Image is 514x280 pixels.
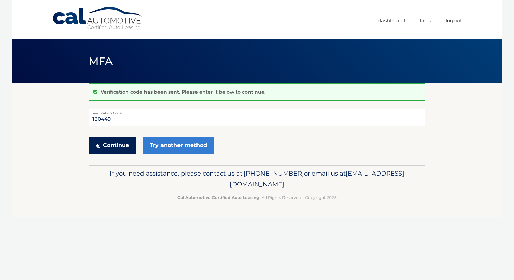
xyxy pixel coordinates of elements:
a: Try another method [143,137,214,154]
p: - All Rights Reserved - Copyright 2025 [93,194,421,201]
a: Dashboard [378,15,405,26]
button: Continue [89,137,136,154]
a: FAQ's [419,15,431,26]
a: Logout [446,15,462,26]
strong: Cal Automotive Certified Auto Leasing [177,195,259,200]
label: Verification Code [89,109,425,114]
input: Verification Code [89,109,425,126]
p: If you need assistance, please contact us at: or email us at [93,168,421,190]
a: Cal Automotive [52,7,144,31]
span: [EMAIL_ADDRESS][DOMAIN_NAME] [230,169,404,188]
p: Verification code has been sent. Please enter it below to continue. [101,89,265,95]
span: [PHONE_NUMBER] [244,169,304,177]
span: MFA [89,55,113,67]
